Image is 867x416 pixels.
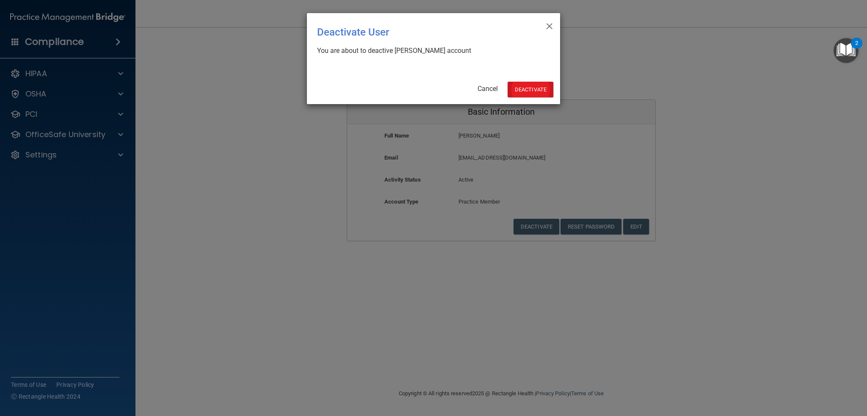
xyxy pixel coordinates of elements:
a: Cancel [478,85,498,93]
div: Deactivate User [317,20,515,44]
button: Open Resource Center, 2 new notifications [834,38,859,63]
div: You are about to deactive [PERSON_NAME] account [317,46,543,55]
iframe: Drift Widget Chat Controller [721,356,857,390]
span: × [546,17,553,33]
div: 2 [855,43,858,54]
button: Deactivate [508,82,553,97]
